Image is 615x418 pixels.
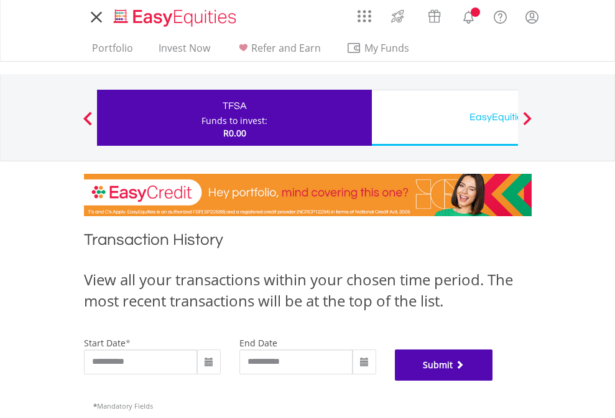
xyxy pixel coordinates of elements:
[84,174,532,216] img: EasyCredit Promotion Banner
[231,42,326,61] a: Refer and Earn
[251,41,321,55] span: Refer and Earn
[239,337,277,349] label: end date
[87,42,138,61] a: Portfolio
[515,118,540,130] button: Next
[453,3,484,28] a: Notifications
[109,3,241,28] a: Home page
[349,3,379,23] a: AppsGrid
[346,40,428,56] span: My Funds
[84,269,532,312] div: View all your transactions within your chosen time period. The most recent transactions will be a...
[358,9,371,23] img: grid-menu-icon.svg
[387,6,408,26] img: thrive-v2.svg
[93,401,153,411] span: Mandatory Fields
[416,3,453,26] a: Vouchers
[424,6,445,26] img: vouchers-v2.svg
[84,229,532,257] h1: Transaction History
[84,337,126,349] label: start date
[516,3,548,31] a: My Profile
[223,127,246,139] span: R0.00
[395,349,493,381] button: Submit
[75,118,100,130] button: Previous
[484,3,516,28] a: FAQ's and Support
[111,7,241,28] img: EasyEquities_Logo.png
[154,42,215,61] a: Invest Now
[201,115,267,127] div: Funds to invest:
[104,97,364,115] div: TFSA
